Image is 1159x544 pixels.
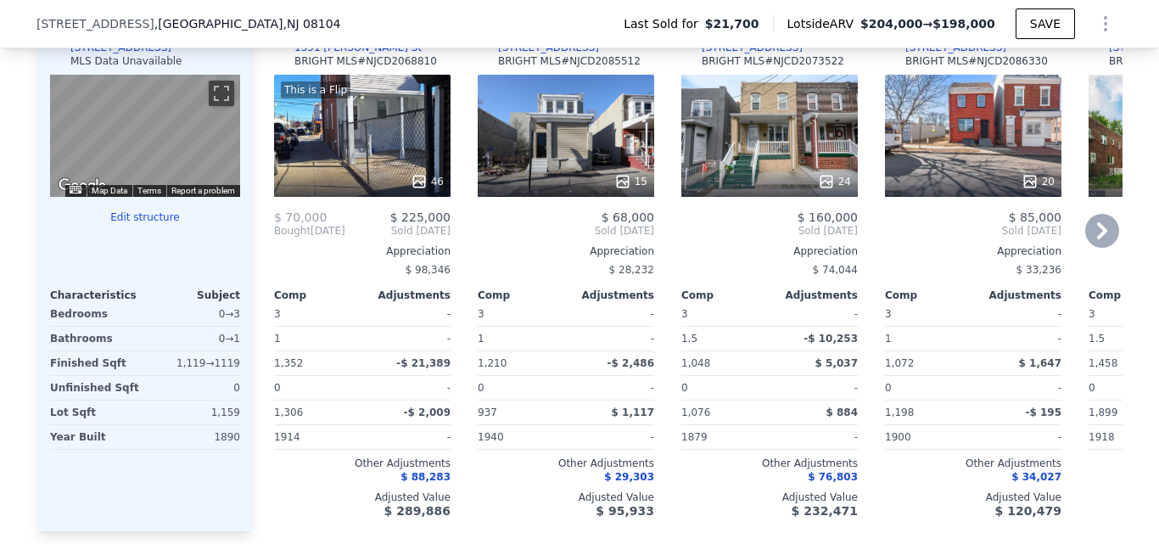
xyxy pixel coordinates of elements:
div: - [366,327,451,351]
div: Comp [885,289,973,302]
div: 1.5 [681,327,766,351]
div: 1900 [885,425,970,449]
span: 0 [274,382,281,394]
span: $ 34,027 [1011,471,1061,483]
span: [STREET_ADDRESS] [36,15,154,32]
div: Adjustments [770,289,858,302]
div: - [773,376,858,400]
div: 0 [148,376,240,400]
div: Year Built [50,425,142,449]
div: 1 [885,327,970,351]
div: Appreciation [681,244,858,258]
span: Lotside ARV [787,15,860,32]
span: $ 1,647 [1019,357,1061,369]
div: Adjusted Value [274,491,451,504]
button: Keyboard shortcuts [70,186,81,193]
span: $ 29,303 [604,471,654,483]
span: 0 [885,382,892,394]
span: $ 85,000 [1009,210,1061,224]
span: -$ 2,486 [607,357,654,369]
span: $ 76,803 [808,471,858,483]
span: 1,198 [885,407,914,418]
span: 1,210 [478,357,507,369]
div: 1,159 [148,401,240,424]
div: Other Adjustments [885,457,1061,470]
span: Sold [DATE] [885,224,1061,238]
div: BRIGHT MLS # NJCD2073522 [702,54,844,68]
div: BRIGHT MLS # NJCD2086330 [905,54,1048,68]
span: $ 74,044 [813,264,858,276]
div: BRIGHT MLS # NJCD2085512 [498,54,641,68]
span: , NJ 08104 [283,17,340,31]
div: - [569,302,654,326]
span: 3 [274,308,281,320]
div: Other Adjustments [681,457,858,470]
span: -$ 21,389 [396,357,451,369]
span: $ 68,000 [602,210,654,224]
span: 0 [478,382,484,394]
div: 1890 [148,425,240,449]
span: 3 [681,308,688,320]
button: Map Data [92,185,127,197]
div: Adjustments [362,289,451,302]
div: - [569,376,654,400]
span: $ 225,000 [390,210,451,224]
div: 0 → 3 [148,302,240,326]
div: Comp [274,289,362,302]
div: - [773,302,858,326]
div: Bathrooms [50,327,142,351]
span: $ 1,117 [612,407,654,418]
span: $ 88,283 [400,471,451,483]
div: - [977,327,1061,351]
button: Show Options [1089,7,1123,41]
span: Sold [DATE] [681,224,858,238]
span: 3 [1089,308,1095,320]
span: $ 95,933 [596,504,654,518]
span: -$ 2,009 [404,407,451,418]
div: Comp [681,289,770,302]
span: 3 [885,308,892,320]
div: Lot Sqft [50,401,142,424]
span: 1,899 [1089,407,1117,418]
span: 937 [478,407,497,418]
div: 1,119 → 1119 [148,351,240,375]
div: 24 [818,173,851,190]
span: 1,048 [681,357,710,369]
div: 0 → 1 [148,327,240,351]
span: $ 884 [826,407,858,418]
span: $21,700 [705,15,759,32]
span: $198,000 [932,17,995,31]
div: 1 [478,327,563,351]
span: $ 160,000 [798,210,858,224]
div: Adjusted Value [885,491,1061,504]
div: - [977,425,1061,449]
div: 1 [274,327,359,351]
div: [DATE] [274,224,345,238]
div: 20 [1022,173,1055,190]
div: 46 [411,173,444,190]
span: 1,458 [1089,357,1117,369]
button: Edit structure [50,210,240,224]
div: - [366,376,451,400]
span: Sold [DATE] [478,224,654,238]
span: 1,352 [274,357,303,369]
a: Open this area in Google Maps (opens a new window) [54,175,110,197]
span: $ 98,346 [406,264,451,276]
div: Bedrooms [50,302,142,326]
span: 1,072 [885,357,914,369]
span: $ 232,471 [792,504,858,518]
div: Adjusted Value [478,491,654,504]
div: Appreciation [274,244,451,258]
span: , [GEOGRAPHIC_DATA] [154,15,341,32]
span: Sold [DATE] [345,224,451,238]
button: SAVE [1016,8,1075,39]
div: - [773,425,858,449]
span: $204,000 [860,17,923,31]
button: Toggle fullscreen view [209,81,234,106]
div: - [366,425,451,449]
div: Other Adjustments [478,457,654,470]
div: Comp [478,289,566,302]
span: Bought [274,224,311,238]
div: Subject [145,289,240,302]
span: $ 33,236 [1016,264,1061,276]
